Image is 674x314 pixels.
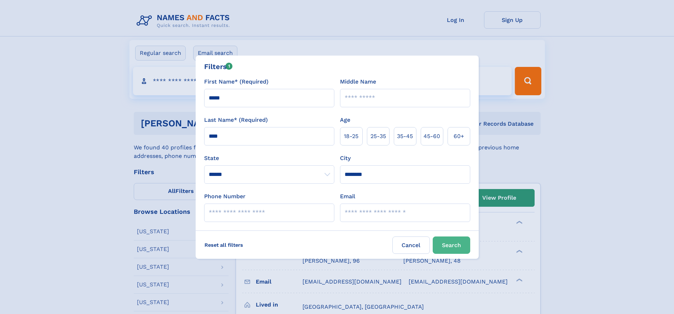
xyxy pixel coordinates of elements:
[200,236,248,253] label: Reset all filters
[204,116,268,124] label: Last Name* (Required)
[344,132,358,141] span: 18‑25
[340,116,350,124] label: Age
[454,132,464,141] span: 60+
[340,78,376,86] label: Middle Name
[397,132,413,141] span: 35‑45
[204,192,246,201] label: Phone Number
[204,78,269,86] label: First Name* (Required)
[424,132,440,141] span: 45‑60
[204,61,233,72] div: Filters
[340,154,351,162] label: City
[340,192,355,201] label: Email
[392,236,430,254] label: Cancel
[433,236,470,254] button: Search
[370,132,386,141] span: 25‑35
[204,154,334,162] label: State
